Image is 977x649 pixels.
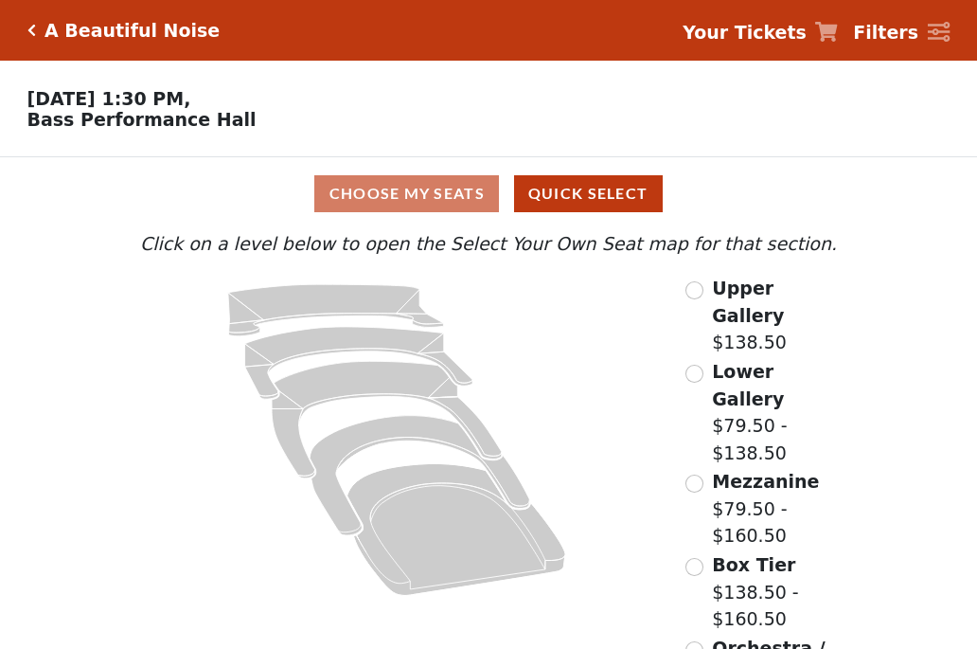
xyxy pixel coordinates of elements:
[245,327,473,399] path: Lower Gallery - Seats Available: 27
[27,24,36,37] a: Click here to go back to filters
[712,551,842,633] label: $138.50 - $160.50
[712,361,784,409] span: Lower Gallery
[712,468,842,550] label: $79.50 - $160.50
[228,284,444,336] path: Upper Gallery - Seats Available: 263
[44,20,220,42] h5: A Beautiful Noise
[683,22,807,43] strong: Your Tickets
[347,464,566,596] path: Orchestra / Parterre Circle - Seats Available: 21
[712,554,795,575] span: Box Tier
[853,19,950,46] a: Filters
[712,471,819,492] span: Mezzanine
[712,275,842,356] label: $138.50
[514,175,663,212] button: Quick Select
[135,230,842,258] p: Click on a level below to open the Select Your Own Seat map for that section.
[853,22,918,43] strong: Filters
[712,358,842,466] label: $79.50 - $138.50
[712,278,784,326] span: Upper Gallery
[683,19,838,46] a: Your Tickets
